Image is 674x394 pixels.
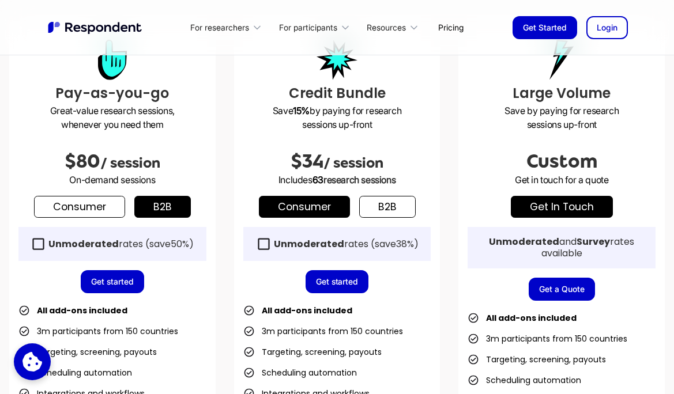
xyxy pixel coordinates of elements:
[34,196,125,218] a: Consumer
[274,238,419,250] div: rates (save )
[243,83,431,104] h3: Credit Bundle
[100,155,160,171] span: / session
[262,305,352,316] strong: All add-ons included
[171,237,189,251] span: 50%
[489,235,559,248] strong: Unmoderated
[586,16,628,39] a: Login
[18,344,157,360] li: Targeting, screening, payouts
[359,196,416,218] a: b2b
[243,323,403,339] li: 3m participants from 150 countries
[577,235,610,248] strong: Survey
[367,22,406,33] div: Resources
[18,83,206,104] h3: Pay-as-you-go
[243,344,382,360] li: Targeting, screening, payouts
[243,104,431,131] p: Save by paying for research sessions up-front
[259,196,350,218] a: Consumer
[360,14,429,41] div: Resources
[526,151,597,172] span: Custom
[468,351,606,368] li: Targeting, screening, payouts
[468,173,656,187] p: Get in touch for a quote
[47,20,145,35] a: home
[323,174,396,185] span: research sessions
[184,14,272,41] div: For researchers
[18,365,132,381] li: Scheduling automation
[81,270,144,293] a: Get started
[291,151,323,172] span: $34
[312,174,323,185] span: 63
[468,372,581,388] li: Scheduling automation
[529,278,595,301] a: Get a Quote
[468,104,656,131] p: Save by paying for research sessions up-front
[47,20,145,35] img: Untitled UI logotext
[279,22,337,33] div: For participants
[293,105,310,116] strong: 15%
[65,151,100,172] span: $80
[513,16,577,39] a: Get Started
[134,196,191,218] a: b2b
[272,14,360,41] div: For participants
[486,312,577,324] strong: All add-ons included
[274,237,344,251] strong: Unmoderated
[396,237,414,251] span: 38%
[306,270,369,293] a: Get started
[37,305,127,316] strong: All add-ons included
[48,237,119,251] strong: Unmoderated
[243,365,357,381] li: Scheduling automation
[429,14,473,41] a: Pricing
[18,173,206,187] p: On-demand sessions
[468,331,627,347] li: 3m participants from 150 countries
[18,104,206,131] p: Great-value research sessions, whenever you need them
[18,323,178,339] li: 3m participants from 150 countries
[48,238,194,250] div: rates (save )
[243,173,431,187] p: Includes
[468,83,656,104] h3: Large Volume
[468,236,656,259] div: and rates available
[511,196,613,218] a: get in touch
[323,155,383,171] span: / session
[190,22,249,33] div: For researchers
